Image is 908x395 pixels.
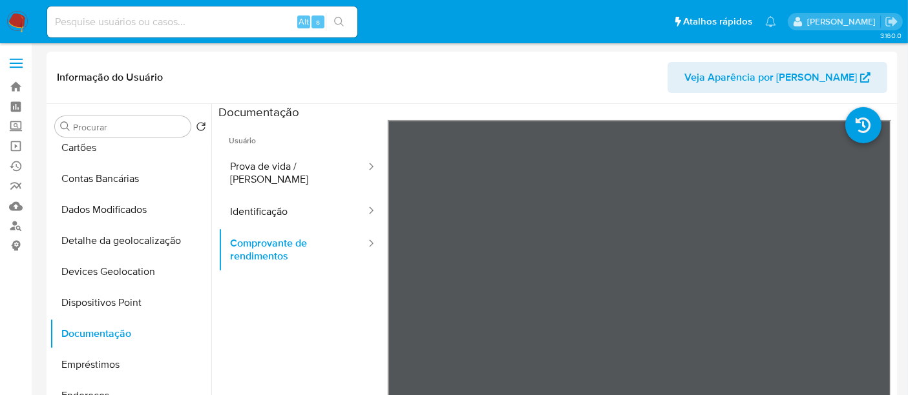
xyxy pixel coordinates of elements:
[47,14,357,30] input: Pesquise usuários ou casos...
[73,121,185,133] input: Procurar
[668,62,887,93] button: Veja Aparência por [PERSON_NAME]
[196,121,206,136] button: Retornar ao pedido padrão
[57,71,163,84] h1: Informação do Usuário
[326,13,352,31] button: search-icon
[885,15,898,28] a: Sair
[50,194,211,225] button: Dados Modificados
[50,349,211,380] button: Empréstimos
[316,15,320,28] span: s
[299,15,309,28] span: Alt
[50,132,211,163] button: Cartões
[684,62,857,93] span: Veja Aparência por [PERSON_NAME]
[807,15,880,28] p: renato.lopes@mercadopago.com.br
[50,287,211,318] button: Dispositivos Point
[683,15,752,28] span: Atalhos rápidos
[60,121,70,132] button: Procurar
[765,16,776,27] a: Notificações
[50,318,211,349] button: Documentação
[50,256,211,287] button: Devices Geolocation
[50,225,211,256] button: Detalhe da geolocalização
[50,163,211,194] button: Contas Bancárias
